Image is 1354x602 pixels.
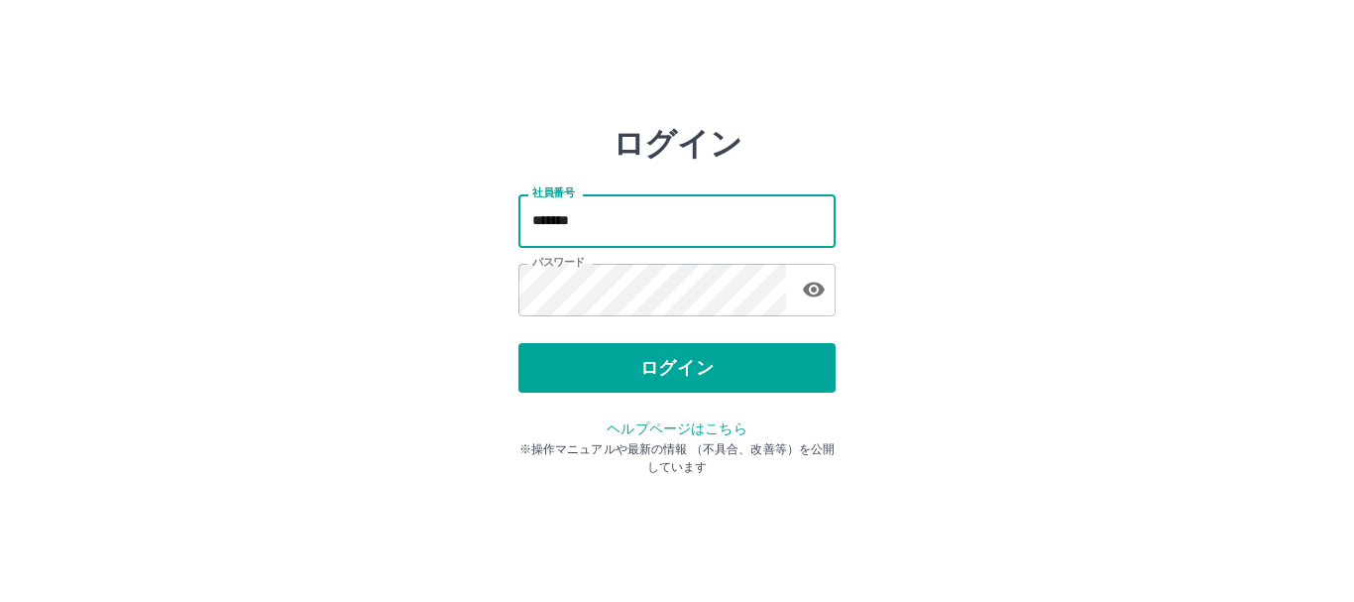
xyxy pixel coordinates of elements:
h2: ログイン [613,125,742,163]
label: パスワード [532,255,585,270]
label: 社員番号 [532,185,574,200]
p: ※操作マニュアルや最新の情報 （不具合、改善等）を公開しています [518,440,836,476]
button: ログイン [518,343,836,393]
a: ヘルプページはこちら [607,421,746,436]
